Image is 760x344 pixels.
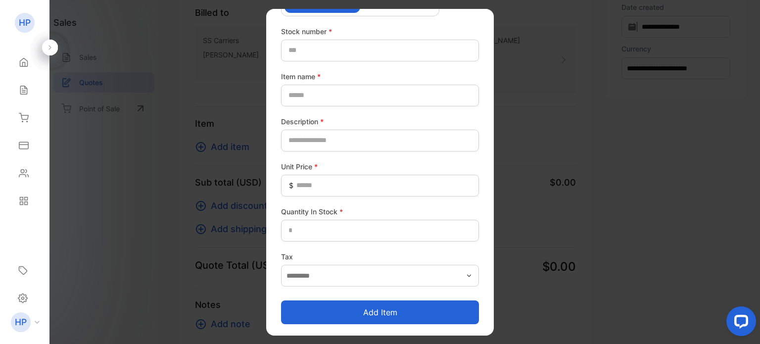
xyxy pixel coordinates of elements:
label: Tax [281,251,479,261]
p: HP [19,16,31,29]
iframe: LiveChat chat widget [718,302,760,344]
label: Unit Price [281,161,479,171]
label: Stock number [281,26,479,36]
label: Description [281,116,479,126]
label: Item name [281,71,479,81]
label: Quantity In Stock [281,206,479,216]
span: $ [289,180,293,191]
p: HP [15,316,27,329]
button: Add item [281,300,479,324]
